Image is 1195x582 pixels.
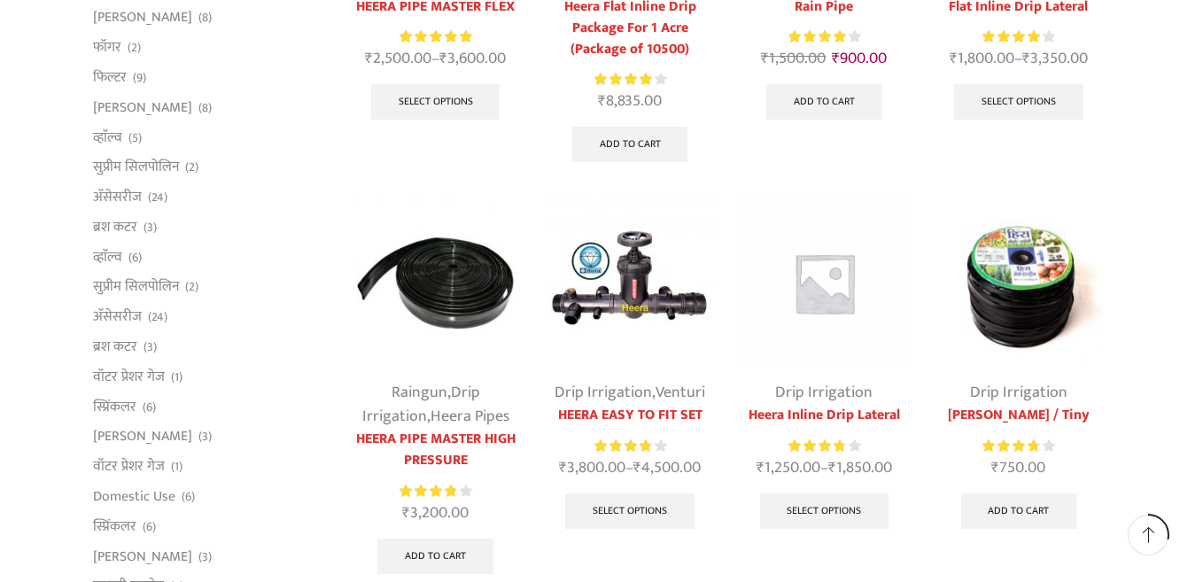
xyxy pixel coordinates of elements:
[982,437,1054,455] div: Rated 3.80 out of 5
[788,437,860,455] div: Rated 3.81 out of 5
[950,45,958,72] span: ₹
[546,199,713,367] img: Heera Easy To Fit Set
[362,379,480,430] a: Drip Irrigation
[1022,45,1030,72] span: ₹
[93,272,179,302] a: सुप्रीम सिलपोलिन
[93,392,136,422] a: स्प्रिंकलर
[559,454,625,481] bdi: 3,800.00
[93,422,192,452] a: [PERSON_NAME]
[954,84,1083,120] a: Select options for “Flat Inline Drip Lateral”
[598,88,606,114] span: ₹
[93,3,192,33] a: [PERSON_NAME]
[402,500,469,526] bdi: 3,200.00
[982,27,1040,46] span: Rated out of 5
[761,45,826,72] bdi: 1,500.00
[143,399,156,416] span: (6)
[128,249,142,267] span: (6)
[93,33,121,63] a: फॉगर
[546,405,713,426] a: HEERA EASY TO FIT SET
[961,493,1077,529] a: Add to cart: “Heera Nano / Tiny”
[439,45,506,72] bdi: 3,600.00
[352,47,519,71] span: –
[93,63,127,93] a: फिल्टर
[439,45,447,72] span: ₹
[788,27,860,46] div: Rated 4.13 out of 5
[1022,45,1088,72] bdi: 3,350.00
[93,541,192,571] a: [PERSON_NAME]
[377,539,493,574] a: Add to cart: “HEERA PIPE MASTER HIGH PRESSURE”
[143,518,156,536] span: (6)
[935,199,1102,367] img: Tiny Drip Lateral
[594,437,649,455] span: Rated out of 5
[991,454,1045,481] bdi: 750.00
[133,69,146,87] span: (9)
[365,45,431,72] bdi: 2,500.00
[598,88,662,114] bdi: 8,835.00
[741,405,908,426] a: Heera Inline Drip Lateral
[93,511,136,541] a: स्प्रिंकलर
[832,45,840,72] span: ₹
[788,437,843,455] span: Rated out of 5
[828,454,892,481] bdi: 1,850.00
[144,338,157,356] span: (3)
[970,379,1067,406] a: Drip Irrigation
[832,45,887,72] bdi: 900.00
[572,127,688,162] a: Add to cart: “Heera Flat Inline Drip Package For 1 Acre (Package of 10500)”
[546,456,713,480] span: –
[144,219,157,237] span: (3)
[741,456,908,480] span: –
[594,437,666,455] div: Rated 3.83 out of 5
[565,493,694,529] a: Select options for “HEERA EASY TO FIT SET”
[594,70,655,89] span: Rated out of 5
[93,212,137,242] a: ब्रश कटर
[935,47,1102,71] span: –
[656,379,705,406] a: Venturi
[594,70,666,89] div: Rated 4.21 out of 5
[546,381,713,405] div: ,
[760,493,889,529] a: Select options for “Heera Inline Drip Lateral”
[352,199,519,367] img: Heera Flex Pipe
[148,308,167,326] span: (24)
[555,379,652,406] a: Drip Irrigation
[400,27,471,46] div: Rated 5.00 out of 5
[93,122,122,152] a: व्हाॅल्व
[93,242,122,272] a: व्हाॅल्व
[400,27,471,46] span: Rated out of 5
[148,189,167,206] span: (24)
[761,45,769,72] span: ₹
[171,369,182,386] span: (1)
[400,482,471,501] div: Rated 3.86 out of 5
[741,199,908,367] img: Placeholder
[775,379,873,406] a: Drip Irrigation
[828,454,836,481] span: ₹
[991,454,999,481] span: ₹
[93,452,165,482] a: वॉटर प्रेशर गेज
[392,379,447,406] a: Raingun
[950,45,1014,72] bdi: 1,800.00
[198,548,212,566] span: (3)
[93,361,165,392] a: वॉटर प्रेशर गेज
[171,458,182,476] span: (1)
[633,454,701,481] bdi: 4,500.00
[93,481,175,511] a: Domestic Use
[400,482,455,501] span: Rated out of 5
[128,39,141,57] span: (2)
[935,405,1102,426] a: [PERSON_NAME] / Tiny
[185,278,198,296] span: (2)
[757,454,820,481] bdi: 1,250.00
[633,454,641,481] span: ₹
[93,332,137,362] a: ब्रश कटर
[788,27,848,46] span: Rated out of 5
[402,500,410,526] span: ₹
[352,429,519,471] a: HEERA PIPE MASTER HIGH PRESSURE
[185,159,198,176] span: (2)
[982,27,1054,46] div: Rated 4.00 out of 5
[182,488,195,506] span: (6)
[93,302,142,332] a: अ‍ॅसेसरीज
[352,381,519,429] div: , ,
[365,45,373,72] span: ₹
[128,129,142,147] span: (5)
[198,9,212,27] span: (8)
[431,403,509,430] a: Heera Pipes
[198,99,212,117] span: (8)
